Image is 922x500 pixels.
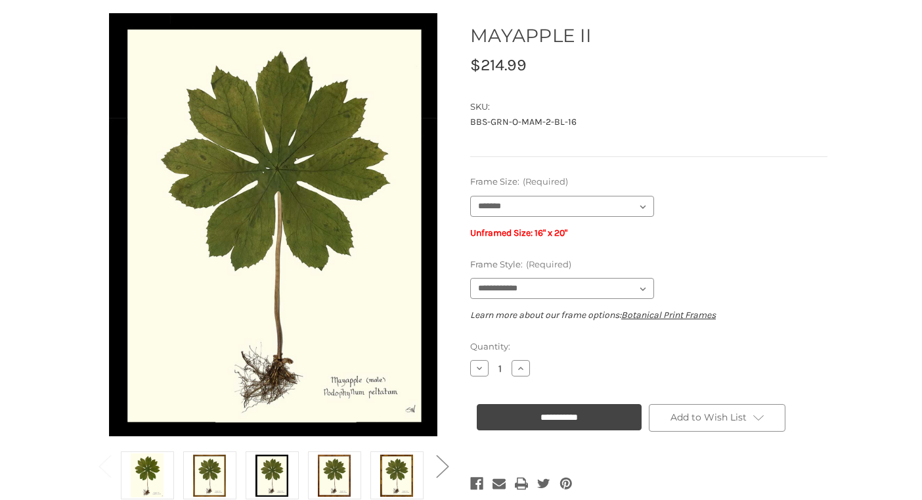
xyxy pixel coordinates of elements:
button: Go to slide 2 of 2 [429,445,455,486]
a: Botanical Print Frames [621,309,716,321]
img: Gold Bamboo Frame [380,453,413,497]
span: Add to Wish List [670,411,747,423]
dd: BBS-GRN-O-MAM-2-BL-16 [470,115,827,129]
label: Frame Size: [470,175,827,189]
a: Print [515,474,528,493]
img: Black Frame [255,453,288,497]
small: (Required) [526,259,571,269]
small: (Required) [523,176,568,187]
button: Go to slide 2 of 2 [91,445,118,486]
img: Unframed [131,453,164,497]
h1: MAYAPPLE II [470,22,827,49]
label: Frame Style: [470,258,827,271]
dt: SKU: [470,101,824,114]
img: Burlewood Frame [318,453,351,497]
p: Learn more about our frame options: [470,308,827,322]
span: Go to slide 2 of 2 [99,486,110,487]
span: $214.99 [470,55,527,74]
span: Go to slide 2 of 2 [436,486,448,487]
p: Unframed Size: 16" x 20" [470,226,827,240]
label: Quantity: [470,340,827,353]
img: Unframed [109,8,437,441]
a: Add to Wish List [649,404,785,432]
img: Antique Gold Frame [193,453,226,497]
